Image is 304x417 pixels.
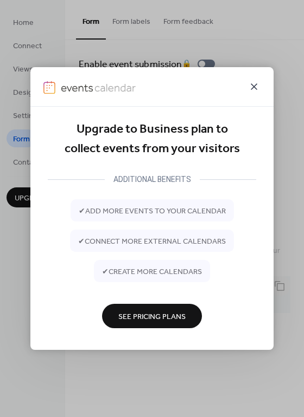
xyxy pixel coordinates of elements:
img: logo-type [61,81,136,94]
span: See Pricing Plans [118,311,186,322]
span: ✔ connect more external calendars [78,236,226,247]
div: ADDITIONAL BENEFITS [105,173,200,186]
img: logo-icon [43,81,55,94]
button: See Pricing Plans [102,304,202,328]
span: ✔ add more events to your calendar [79,205,226,217]
span: ✔ create more calendars [102,266,202,277]
div: Upgrade to Business plan to collect events from your visitors [48,120,256,159]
